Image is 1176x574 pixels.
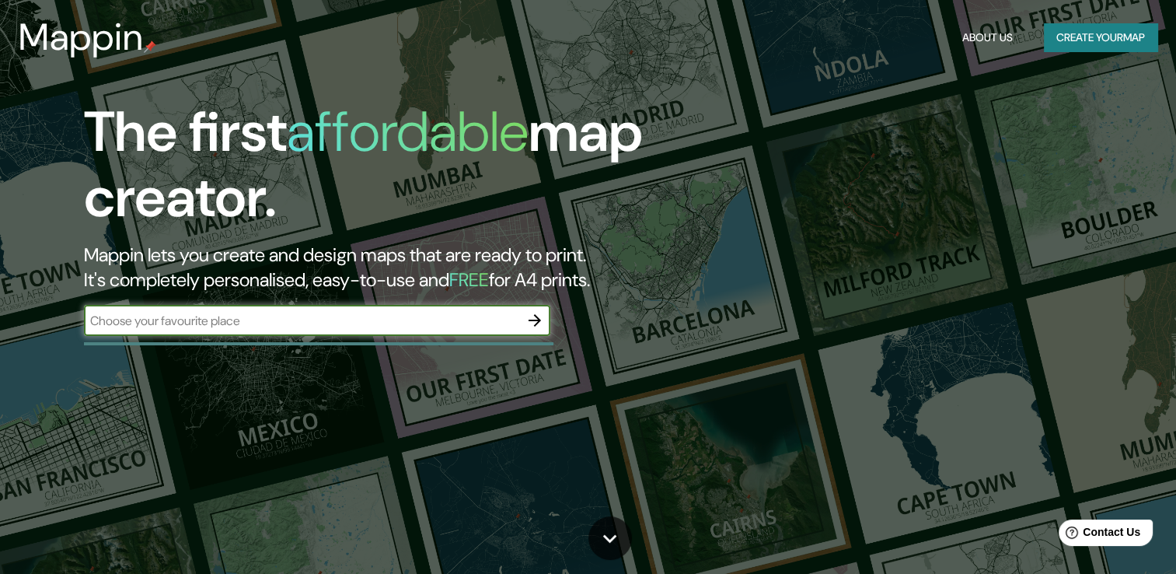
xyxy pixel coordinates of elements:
[449,268,489,292] h5: FREE
[84,243,672,292] h2: Mappin lets you create and design maps that are ready to print. It's completely personalised, eas...
[1044,23,1157,52] button: Create yourmap
[84,100,672,243] h1: The first map creator.
[287,96,529,168] h1: affordable
[1038,513,1159,557] iframe: Help widget launcher
[84,312,519,330] input: Choose your favourite place
[956,23,1019,52] button: About Us
[19,16,144,59] h3: Mappin
[144,40,156,53] img: mappin-pin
